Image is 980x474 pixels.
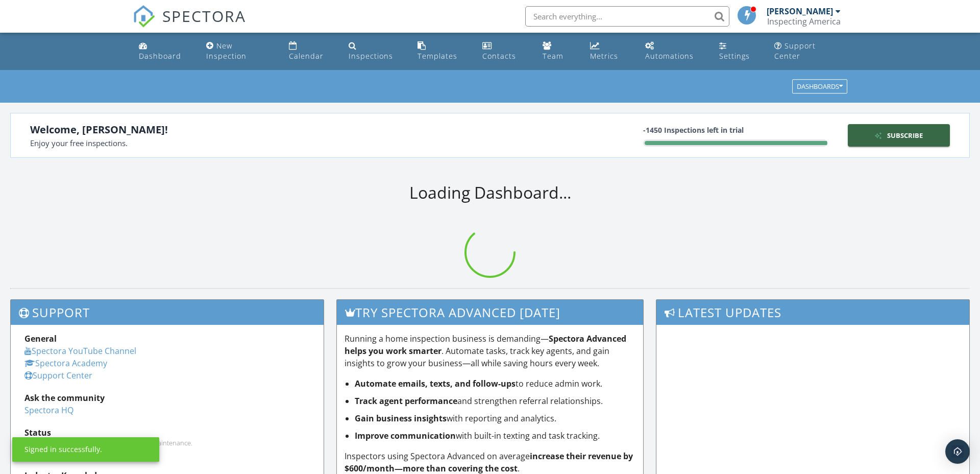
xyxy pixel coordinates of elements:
[543,51,563,61] div: Team
[289,51,324,61] div: Calendar
[355,378,516,389] strong: Automate emails, texts, and follow-ups
[24,444,102,455] div: Signed in successfully.
[538,37,578,66] a: Team
[30,122,490,137] div: Welcome, [PERSON_NAME]!
[337,300,644,325] h3: Try spectora advanced [DATE]
[767,6,833,16] div: [PERSON_NAME]
[797,83,843,90] div: Dashboards
[24,405,73,416] a: Spectora HQ
[24,333,57,344] strong: General
[355,395,636,407] li: and strengthen referral relationships.
[848,124,950,147] a: Subscribe
[656,300,969,325] h3: Latest Updates
[133,14,246,35] a: SPECTORA
[767,16,841,27] div: Inspecting America
[355,412,636,424] li: with reporting and analytics.
[135,37,194,66] a: Dashboard
[285,37,336,66] a: Calendar
[24,439,310,447] div: Check system performance and scheduled maintenance.
[792,80,847,94] button: Dashboards
[770,37,845,66] a: Support Center
[345,37,405,66] a: Inspections
[590,51,618,61] div: Metrics
[345,333,626,357] strong: Spectora Advanced helps you work smarter
[24,392,310,404] div: Ask the community
[345,333,636,369] p: Running a home inspection business is demanding— . Automate tasks, track key agents, and gain ins...
[24,345,136,357] a: Spectora YouTube Channel
[24,358,107,369] a: Spectora Academy
[719,51,750,61] div: Settings
[355,430,636,442] li: with built-in texting and task tracking.
[24,426,310,439] div: Status
[355,430,456,441] strong: Improve communication
[30,137,490,149] div: Enjoy your free inspections.
[11,300,324,325] h3: Support
[413,37,471,66] a: Templates
[482,51,516,61] div: Contacts
[355,413,447,424] strong: Gain business insights
[586,37,632,66] a: Metrics
[774,41,816,61] div: Support Center
[349,51,393,61] div: Inspections
[852,131,946,141] div: Subscribe
[945,439,970,464] div: Open Intercom Messenger
[525,6,729,27] input: Search everything...
[418,51,457,61] div: Templates
[874,132,887,139] img: icon-sparkles-377fab4bbd7c819a5895.svg
[345,451,633,474] strong: increase their revenue by $600/month—more than covering the cost
[162,5,246,27] span: SPECTORA
[478,37,530,66] a: Contacts
[355,377,636,390] li: to reduce admin work.
[355,395,457,407] strong: Track agent performance
[715,37,762,66] a: Settings
[24,370,92,381] a: Support Center
[202,37,276,66] a: New Inspection
[133,5,155,28] img: The Best Home Inspection Software - Spectora
[641,37,707,66] a: Automations (Basic)
[206,41,247,61] div: New Inspection
[643,125,827,135] div: -1450 Inspections left in trial
[645,51,694,61] div: Automations
[139,51,181,61] div: Dashboard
